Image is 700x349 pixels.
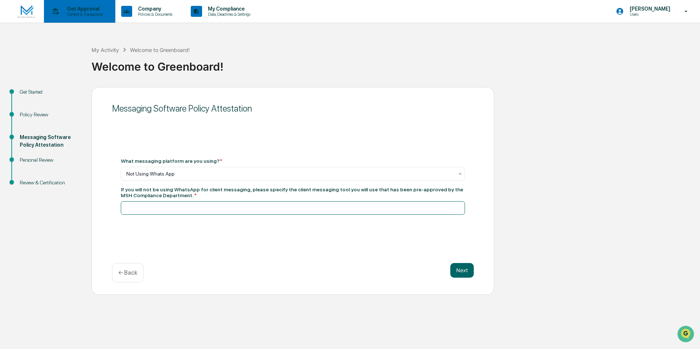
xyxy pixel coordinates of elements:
[202,6,254,12] p: My Compliance
[202,12,254,17] p: Data, Deadlines & Settings
[73,124,89,130] span: Pylon
[7,15,133,27] p: How can we help?
[624,6,674,12] p: [PERSON_NAME]
[15,106,46,113] span: Data Lookup
[61,6,107,12] p: Get Approval
[7,93,13,99] div: 🖐️
[50,89,94,102] a: 🗄️Attestations
[112,103,474,114] div: Messaging Software Policy Attestation
[20,156,80,164] div: Personal Review
[52,124,89,130] a: Powered byPylon
[15,92,47,100] span: Preclearance
[677,325,696,345] iframe: Open customer support
[130,47,190,53] div: Welcome to Greenboard!
[18,5,35,18] img: logo
[121,158,222,164] div: What messaging platform are you using?
[624,12,674,17] p: Users
[450,263,474,278] button: Next
[60,92,91,100] span: Attestations
[118,269,137,276] p: ← Back
[7,56,21,69] img: 1746055101610-c473b297-6a78-478c-a979-82029cc54cd1
[132,6,176,12] p: Company
[25,56,120,63] div: Start new chat
[7,107,13,113] div: 🔎
[92,47,119,53] div: My Activity
[132,12,176,17] p: Policies & Documents
[4,103,49,116] a: 🔎Data Lookup
[25,63,93,69] div: We're available if you need us!
[92,54,696,73] div: Welcome to Greenboard!
[20,134,80,149] div: Messaging Software Policy Attestation
[20,179,80,187] div: Review & Certification
[4,89,50,102] a: 🖐️Preclearance
[124,58,133,67] button: Start new chat
[20,111,80,119] div: Policy Review
[20,88,80,96] div: Get Started
[61,12,107,17] p: Content & Transactions
[53,93,59,99] div: 🗄️
[121,187,465,198] div: If you will not be using WhatsApp for client messaging, please specify the client messaging tool ...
